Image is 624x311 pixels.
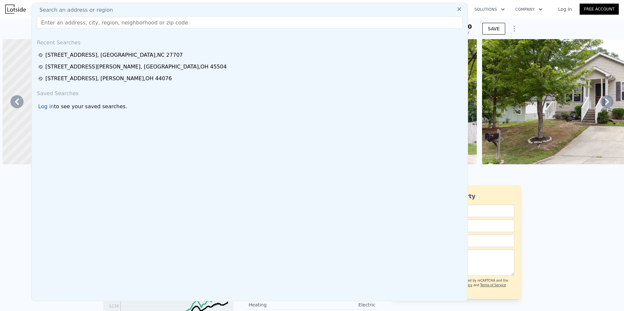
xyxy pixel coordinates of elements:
a: [STREET_ADDRESS], [PERSON_NAME],OH 44076 [38,75,463,82]
div: [STREET_ADDRESS] , [GEOGRAPHIC_DATA] , NC 27707 [45,51,183,59]
button: Company [510,4,548,15]
div: Heating [249,302,312,308]
img: Lotside [5,5,26,14]
a: Free Account [580,4,619,15]
span: Search an address or region [34,6,113,14]
div: Electric [312,302,375,308]
div: [STREET_ADDRESS][PERSON_NAME] , [GEOGRAPHIC_DATA] , OH 45504 [45,63,227,71]
span: to see your saved searches. [54,103,127,111]
div: Log in [38,103,54,111]
button: Solutions [469,4,510,15]
input: Enter an address, city, region, neighborhood or zip code [37,17,462,28]
a: Terms of Service [480,283,506,287]
div: This site is protected by reCAPTCHA and the Google and apply. [439,278,514,292]
tspan: $238 [109,304,119,308]
a: [STREET_ADDRESS][PERSON_NAME], [GEOGRAPHIC_DATA],OH 45504 [38,63,463,71]
div: Saved Searches [34,84,465,100]
div: [STREET_ADDRESS] , [PERSON_NAME] , OH 44076 [45,75,172,82]
a: Log In [550,6,580,12]
button: Show Options [508,22,521,35]
button: SAVE [482,23,505,35]
div: Recent Searches [34,34,465,49]
a: [STREET_ADDRESS], [GEOGRAPHIC_DATA],NC 27707 [38,51,463,59]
